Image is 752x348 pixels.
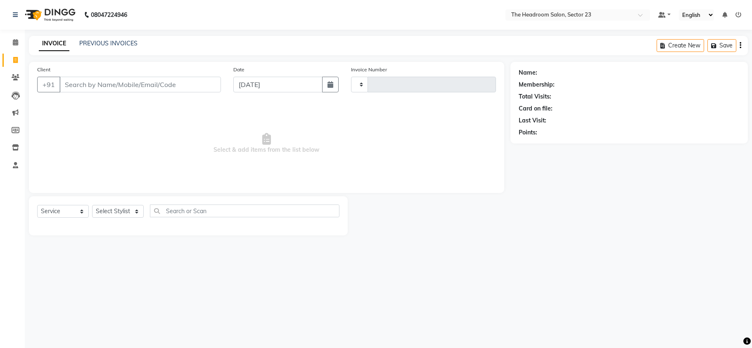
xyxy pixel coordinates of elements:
button: Save [707,39,736,52]
a: PREVIOUS INVOICES [79,40,138,47]
div: Membership: [519,80,555,89]
input: Search by Name/Mobile/Email/Code [59,77,221,92]
img: logo [21,3,78,26]
div: Last Visit: [519,116,546,125]
div: Card on file: [519,104,553,113]
input: Search or Scan [150,205,339,217]
button: Create New [657,39,704,52]
a: INVOICE [39,36,69,51]
label: Invoice Number [351,66,387,73]
div: Points: [519,128,537,137]
label: Client [37,66,50,73]
div: Name: [519,68,537,77]
div: Total Visits: [519,92,551,101]
b: 08047224946 [91,3,127,26]
label: Date [233,66,244,73]
button: +91 [37,77,60,92]
span: Select & add items from the list below [37,102,496,185]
